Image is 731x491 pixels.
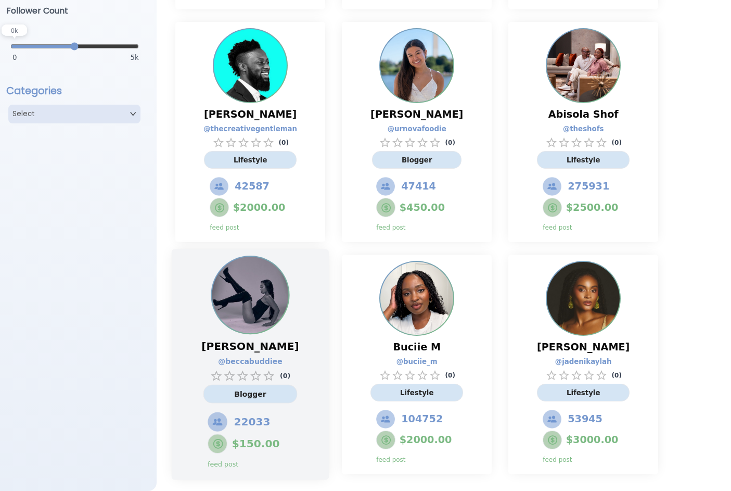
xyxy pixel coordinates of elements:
[566,200,619,215] span: $ 2500.00
[280,372,290,381] p: ( 0 )
[380,29,453,102] img: Profile
[393,340,441,355] span: Buciie M
[234,414,271,429] span: 22033
[214,203,224,213] img: Feed Post
[232,436,280,451] span: $ 150.00
[202,339,299,354] span: [PERSON_NAME]
[8,105,152,123] button: SelectOpen
[548,107,619,122] span: Abisola Shof
[402,156,432,164] span: Blogger
[537,340,630,355] span: [PERSON_NAME]
[210,223,239,232] p: feed post
[445,139,455,147] p: ( 0 )
[401,179,436,194] span: 47414
[212,438,223,449] img: Feed Post
[547,262,620,335] img: Profile
[568,179,609,194] span: 275931
[400,389,434,397] span: Lifestyle
[279,139,289,147] p: ( 0 )
[208,412,227,432] img: Followers
[235,179,270,194] span: 42587
[376,456,405,464] p: feed post
[130,111,136,117] img: Open
[376,410,395,429] img: Followers
[445,371,455,380] p: ( 0 )
[612,139,622,147] p: ( 0 )
[543,177,561,196] img: Followers
[380,203,391,213] img: Feed Post
[131,53,139,63] span: 5k
[567,389,600,397] span: Lifestyle
[543,223,572,232] p: feed post
[12,109,35,119] p: Select
[388,124,436,134] a: @ urnovafoodie
[380,262,453,335] img: Profile
[547,203,557,213] img: Feed Post
[370,107,463,122] span: [PERSON_NAME]
[6,84,150,98] h2: Categories
[234,390,266,398] span: Blogger
[233,200,286,215] span: $ 2000.00
[555,357,601,367] a: @ jadenikaylah
[568,412,602,426] span: 53945
[234,156,267,164] span: Lifestyle
[212,257,289,333] img: Profile
[376,177,395,196] img: Followers
[380,435,391,445] img: Feed Post
[376,223,405,232] p: feed post
[210,177,228,196] img: Followers
[396,357,427,367] a: @ buciie_m
[11,26,18,35] text: 0 k
[543,410,561,429] img: Followers
[567,156,600,164] span: Lifestyle
[400,433,452,447] span: $ 2000.00
[547,435,557,445] img: Feed Post
[214,29,287,102] img: Profile
[543,456,572,464] p: feed post
[566,433,619,447] span: $ 3000.00
[401,412,443,426] span: 104752
[400,200,445,215] span: $ 450.00
[12,53,17,63] span: 0
[563,124,594,134] a: @ theshofs
[612,371,622,380] p: ( 0 )
[203,124,287,134] a: @ thecreativegentleman
[6,5,150,17] h3: Follower Count
[204,107,297,122] span: [PERSON_NAME]
[208,460,238,469] p: feed post
[219,356,272,367] a: @ beccabuddiee
[547,29,620,102] img: Profile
